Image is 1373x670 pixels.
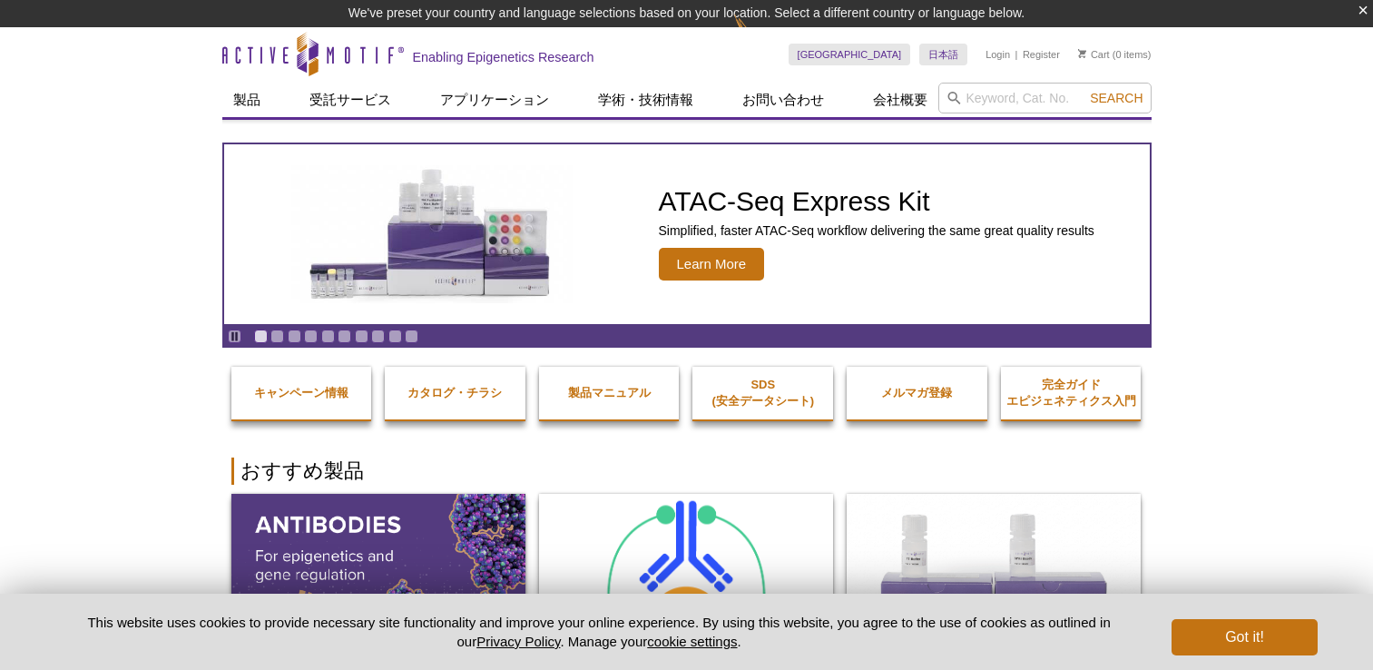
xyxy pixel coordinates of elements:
a: Privacy Policy [476,634,560,649]
img: ATAC-Seq Express Kit [282,165,582,303]
a: Go to slide 4 [304,330,318,343]
h2: おすすめ製品 [231,458,1143,485]
img: Your Cart [1078,49,1086,58]
strong: メルマガ登録 [881,386,952,399]
a: Login [986,48,1010,61]
a: アプリケーション [429,83,560,117]
h2: ATAC-Seq Express Kit [659,188,1094,215]
strong: 完全ガイド エピジェネティクス入門 [1006,378,1136,408]
a: Register [1023,48,1060,61]
a: SDS(安全データシート) [692,359,833,428]
a: Go to slide 10 [405,330,418,343]
a: 会社概要 [862,83,938,117]
a: 学術・技術情報 [587,83,704,117]
a: Go to slide 7 [355,330,368,343]
a: Go to slide 2 [270,330,284,343]
a: ATAC-Seq Express Kit ATAC-Seq Express Kit Simplified, faster ATAC-Seq workflow delivering the sam... [224,144,1150,324]
h2: Enabling Epigenetics Research [413,49,594,65]
a: 受託サービス [299,83,402,117]
a: Toggle autoplay [228,330,241,343]
a: 完全ガイドエピジェネティクス入門 [1001,359,1142,428]
p: Simplified, faster ATAC-Seq workflow delivering the same great quality results [659,222,1094,239]
li: (0 items) [1078,44,1152,65]
strong: キャンペーン情報 [254,386,348,399]
span: Learn More [659,248,765,281]
strong: 製品マニュアル [568,386,651,399]
a: 製品マニュアル [539,367,680,419]
a: Go to slide 6 [338,330,351,343]
button: Got it! [1172,619,1317,655]
a: Go to slide 5 [321,330,335,343]
span: Search [1090,91,1143,105]
button: cookie settings [647,634,737,649]
strong: カタログ・チラシ [407,386,502,399]
article: ATAC-Seq Express Kit [224,144,1150,324]
a: [GEOGRAPHIC_DATA] [789,44,911,65]
img: Change Here [734,14,782,56]
a: メルマガ登録 [847,367,987,419]
a: 製品 [222,83,271,117]
a: Go to slide 3 [288,330,301,343]
p: This website uses cookies to provide necessary site functionality and improve your online experie... [56,613,1143,651]
a: 日本語 [919,44,967,65]
strong: SDS (安全データシート) [711,378,814,408]
a: Go to slide 9 [388,330,402,343]
a: キャンペーン情報 [231,367,372,419]
li: | [1015,44,1018,65]
a: Go to slide 1 [254,330,268,343]
input: Keyword, Cat. No. [938,83,1152,113]
a: カタログ・チラシ [385,367,525,419]
a: Cart [1078,48,1110,61]
button: Search [1084,90,1148,106]
a: お問い合わせ [731,83,835,117]
a: Go to slide 8 [371,330,385,343]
